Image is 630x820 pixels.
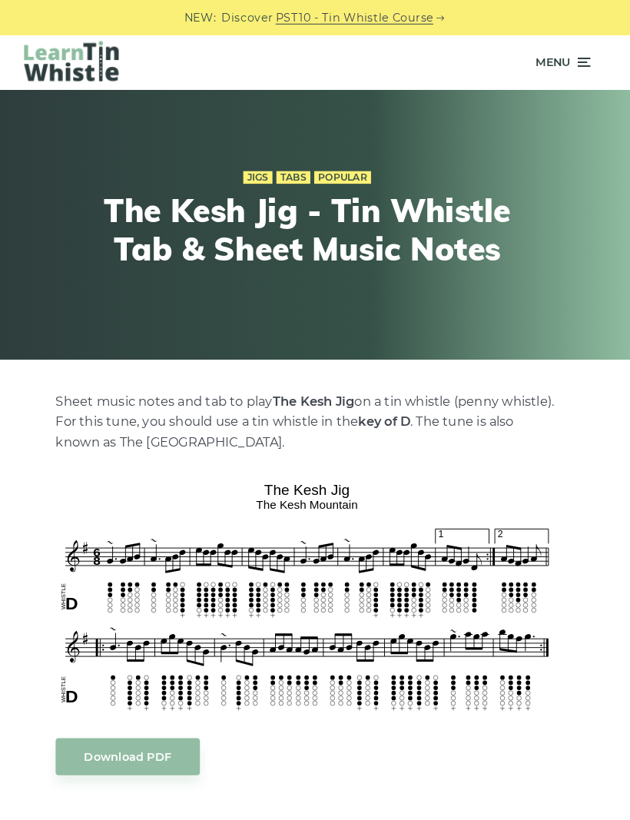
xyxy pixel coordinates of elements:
a: Popular [322,167,377,179]
span: Menu [538,41,572,80]
h1: The Kesh Jig - Tin Whistle Tab & Sheet Music Notes [108,187,522,261]
img: LearnTinWhistle.com [39,40,131,79]
img: The Kesh Jig Tin Whistle Tabs & Sheet Music [70,464,560,696]
p: Sheet music notes and tab to play on a tin whistle (penny whistle). For this tune, you should use... [70,381,560,441]
a: Tabs [285,167,318,179]
strong: key of D [365,403,416,418]
a: Jigs [253,167,281,179]
a: Download PDF [70,719,211,755]
strong: The Kesh Jig [281,383,361,398]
